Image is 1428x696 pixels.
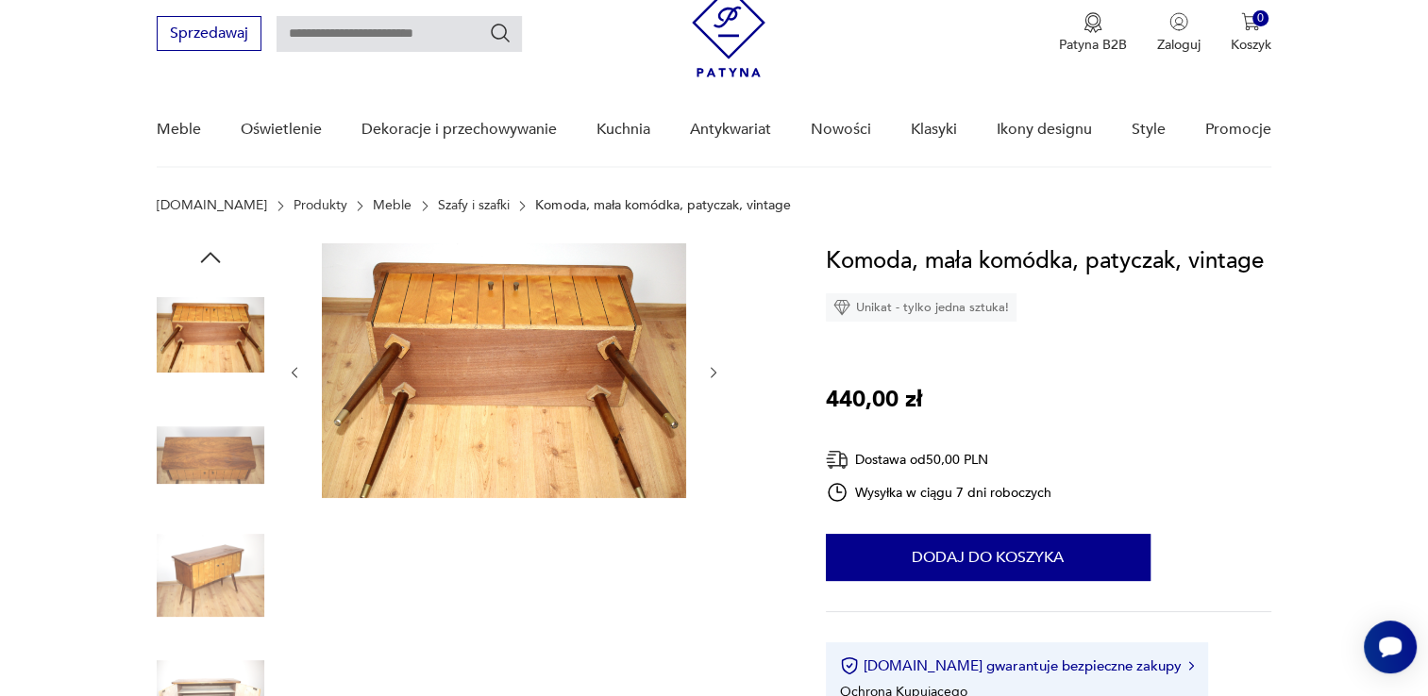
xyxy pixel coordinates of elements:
img: Zdjęcie produktu Komoda, mała komódka, patyczak, vintage [157,402,264,509]
button: Dodaj do koszyka [826,534,1151,581]
a: Nowości [811,93,871,166]
div: Dostawa od 50,00 PLN [826,448,1052,472]
a: Meble [373,198,412,213]
button: Szukaj [489,22,512,44]
img: Ikona dostawy [826,448,848,472]
button: Patyna B2B [1059,12,1127,54]
a: Promocje [1205,93,1271,166]
p: Komoda, mała komódka, patyczak, vintage [535,198,790,213]
a: Ikony designu [997,93,1092,166]
a: Produkty [294,198,347,213]
a: Kuchnia [596,93,650,166]
a: Klasyki [911,93,957,166]
div: Unikat - tylko jedna sztuka! [826,293,1016,322]
div: Wysyłka w ciągu 7 dni roboczych [826,481,1052,504]
button: Sprzedawaj [157,16,261,51]
img: Ikona koszyka [1241,12,1260,31]
button: 0Koszyk [1231,12,1271,54]
button: Zaloguj [1157,12,1201,54]
h1: Komoda, mała komódka, patyczak, vintage [826,243,1264,279]
iframe: Smartsupp widget button [1364,621,1417,673]
img: Ikona strzałki w prawo [1188,661,1194,671]
img: Zdjęcie produktu Komoda, mała komódka, patyczak, vintage [157,281,264,389]
a: Dekoracje i przechowywanie [361,93,557,166]
button: [DOMAIN_NAME] gwarantuje bezpieczne zakupy [840,656,1194,675]
img: Ikona certyfikatu [840,656,859,675]
img: Zdjęcie produktu Komoda, mała komódka, patyczak, vintage [322,243,686,498]
a: Style [1132,93,1166,166]
a: Szafy i szafki [438,198,510,213]
a: Oświetlenie [241,93,322,166]
img: Ikonka użytkownika [1169,12,1188,31]
a: Sprzedawaj [157,28,261,41]
div: 0 [1252,10,1268,26]
img: Zdjęcie produktu Komoda, mała komódka, patyczak, vintage [157,522,264,629]
a: [DOMAIN_NAME] [157,198,267,213]
p: Koszyk [1231,36,1271,54]
p: 440,00 zł [826,382,922,418]
a: Antykwariat [690,93,771,166]
a: Ikona medaluPatyna B2B [1059,12,1127,54]
a: Meble [157,93,201,166]
p: Patyna B2B [1059,36,1127,54]
img: Ikona diamentu [833,299,850,316]
img: Ikona medalu [1084,12,1102,33]
p: Zaloguj [1157,36,1201,54]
